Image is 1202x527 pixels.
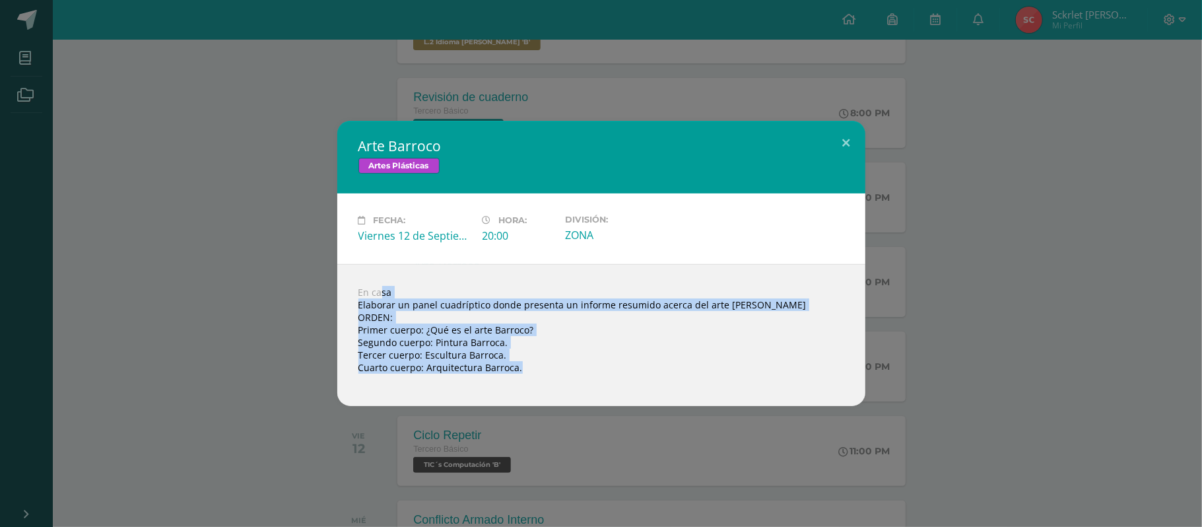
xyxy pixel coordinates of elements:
div: 20:00 [483,228,554,243]
label: División: [565,215,679,225]
span: Fecha: [374,215,406,225]
div: En casa Elaborar un panel cuadríptico donde presenta un informe resumido acerca del arte [PERSON_... [337,264,865,406]
div: ZONA [565,228,679,242]
button: Close (Esc) [828,121,865,166]
h2: Arte Barroco [358,137,844,155]
div: Viernes 12 de Septiembre [358,228,472,243]
span: Artes Plásticas [358,158,440,174]
span: Hora: [499,215,527,225]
